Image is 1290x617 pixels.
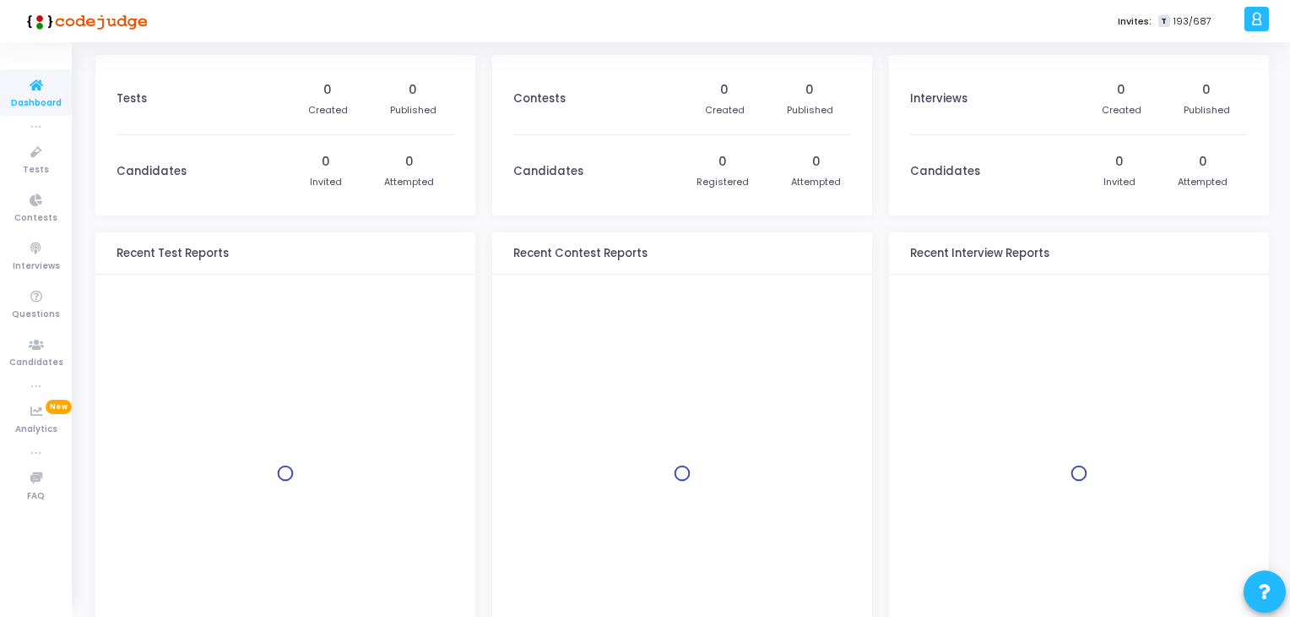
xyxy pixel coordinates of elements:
span: Contests [14,211,57,226]
div: Attempted [1178,175,1228,189]
div: Invited [1103,175,1136,189]
h3: Tests [117,92,147,106]
div: 0 [1115,153,1124,171]
div: 0 [323,81,332,99]
div: 0 [720,81,729,99]
span: 193/687 [1173,14,1211,29]
span: Interviews [13,259,60,274]
div: 0 [1117,81,1125,99]
span: New [46,400,72,414]
span: Candidates [9,356,63,370]
h3: Candidates [513,165,583,178]
span: Dashboard [11,96,62,111]
div: 0 [718,153,727,171]
h3: Candidates [910,165,980,178]
div: Published [1184,103,1230,117]
div: 0 [322,153,330,171]
div: Created [1102,103,1141,117]
div: 0 [1202,81,1211,99]
h3: Recent Test Reports [117,247,229,260]
h3: Interviews [910,92,967,106]
div: Registered [696,175,749,189]
span: Questions [12,308,60,322]
div: Published [787,103,833,117]
span: Tests [23,163,49,177]
span: T [1158,15,1169,28]
img: logo [21,4,148,38]
div: 0 [1199,153,1207,171]
div: 0 [405,153,414,171]
h3: Candidates [117,165,187,178]
label: Invites: [1118,14,1152,29]
h3: Recent Interview Reports [910,247,1049,260]
span: FAQ [27,489,45,504]
h3: Contests [513,92,566,106]
div: Created [308,103,348,117]
span: Analytics [15,423,57,437]
div: Attempted [791,175,841,189]
div: Invited [310,175,342,189]
div: Attempted [384,175,434,189]
div: 0 [409,81,417,99]
div: Published [390,103,436,117]
div: Created [705,103,745,117]
h3: Recent Contest Reports [513,247,648,260]
div: 0 [812,153,821,171]
div: 0 [805,81,814,99]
